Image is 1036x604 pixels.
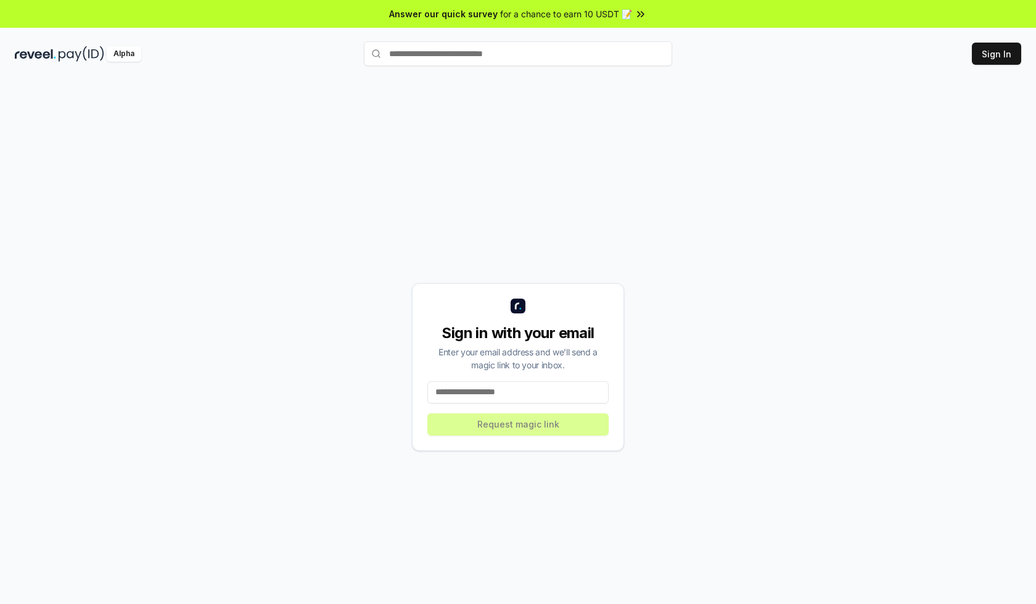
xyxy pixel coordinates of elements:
[500,7,632,20] span: for a chance to earn 10 USDT 📝
[389,7,498,20] span: Answer our quick survey
[511,299,525,313] img: logo_small
[107,46,141,62] div: Alpha
[972,43,1021,65] button: Sign In
[15,46,56,62] img: reveel_dark
[59,46,104,62] img: pay_id
[427,345,609,371] div: Enter your email address and we’ll send a magic link to your inbox.
[427,323,609,343] div: Sign in with your email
